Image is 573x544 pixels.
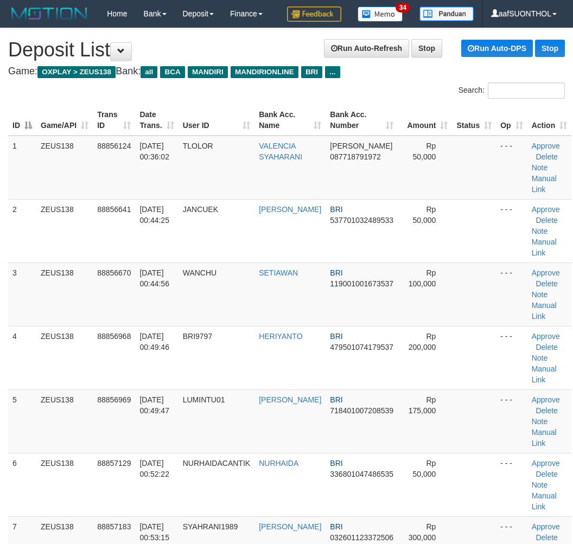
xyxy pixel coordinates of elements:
td: ZEUS138 [36,136,93,200]
a: NURHAIDA [259,459,298,468]
td: 6 [8,453,36,516]
span: BRI [330,522,342,531]
a: SETIAWAN [259,268,298,277]
span: Rp 175,000 [409,395,436,415]
span: BRI [301,66,322,78]
a: Delete [536,533,557,542]
a: Note [532,481,548,489]
td: 5 [8,389,36,453]
a: Delete [536,279,557,288]
img: MOTION_logo.png [8,5,91,22]
a: Manual Link [532,428,557,447]
span: 88857129 [97,459,131,468]
span: SYAHRANI1989 [183,522,238,531]
span: Rp 100,000 [409,268,436,288]
a: Manual Link [532,364,557,384]
a: Manual Link [532,491,557,511]
h4: Game: Bank: [8,66,565,77]
a: HERIYANTO [259,332,302,341]
a: Note [532,163,548,172]
span: TLOLOR [183,142,213,150]
span: Copy 537701032489533 to clipboard [330,216,393,225]
span: Rp 200,000 [409,332,436,351]
a: Manual Link [532,238,557,257]
a: Approve [532,332,560,341]
td: - - - [496,263,527,326]
td: 3 [8,263,36,326]
th: Action: activate to sort column ascending [527,105,572,136]
span: BRI9797 [183,332,212,341]
a: Delete [536,216,557,225]
span: all [141,66,157,78]
a: Delete [536,343,557,351]
td: 1 [8,136,36,200]
td: ZEUS138 [36,199,93,263]
span: ... [325,66,340,78]
a: Delete [536,152,557,161]
span: 88856670 [97,268,131,277]
span: [DATE] 00:53:15 [139,522,169,542]
span: [DATE] 00:44:56 [139,268,169,288]
img: panduan.png [419,7,474,21]
span: Rp 300,000 [409,522,436,542]
span: 88856969 [97,395,131,404]
span: [DATE] 00:36:02 [139,142,169,161]
td: ZEUS138 [36,453,93,516]
span: NURHAIDACANTIK [183,459,250,468]
a: Note [532,354,548,362]
span: [PERSON_NAME] [330,142,392,150]
a: Approve [532,268,560,277]
img: Feedback.jpg [287,7,341,22]
td: - - - [496,453,527,516]
a: Delete [536,406,557,415]
a: Manual Link [532,174,557,194]
th: Bank Acc. Name: activate to sort column ascending [254,105,326,136]
a: [PERSON_NAME] [259,522,321,531]
span: Copy 032601123372506 to clipboard [330,533,393,542]
th: ID: activate to sort column descending [8,105,36,136]
span: OXPLAY > ZEUS138 [37,66,116,78]
span: Rp 50,000 [413,205,436,225]
span: [DATE] 00:44:25 [139,205,169,225]
a: Approve [532,459,560,468]
label: Search: [459,82,565,99]
span: Rp 50,000 [413,142,436,161]
span: Copy 336801047486535 to clipboard [330,470,393,478]
td: - - - [496,136,527,200]
a: Note [532,290,548,299]
th: Date Trans.: activate to sort column ascending [135,105,178,136]
td: - - - [496,199,527,263]
span: BRI [330,459,342,468]
th: Bank Acc. Number: activate to sort column ascending [326,105,398,136]
a: Note [532,417,548,426]
span: MANDIRI [188,66,228,78]
span: Rp 50,000 [413,459,436,478]
span: MANDIRIONLINE [231,66,298,78]
a: Approve [532,522,560,531]
span: JANCUEK [183,205,218,214]
a: Note [532,227,548,235]
th: User ID: activate to sort column ascending [179,105,254,136]
a: Manual Link [532,301,557,321]
span: WANCHU [183,268,217,277]
span: 88857183 [97,522,131,531]
td: - - - [496,389,527,453]
th: Game/API: activate to sort column ascending [36,105,93,136]
th: Status: activate to sort column ascending [452,105,496,136]
a: Approve [532,205,560,214]
a: Run Auto-Refresh [324,39,409,57]
span: [DATE] 00:52:22 [139,459,169,478]
a: Run Auto-DPS [461,40,533,57]
span: BRI [330,205,342,214]
span: 88856124 [97,142,131,150]
a: Delete [536,470,557,478]
a: Stop [411,39,442,57]
a: VALENCIA SYAHARANI [259,142,302,161]
td: - - - [496,326,527,389]
span: [DATE] 00:49:46 [139,332,169,351]
span: BRI [330,332,342,341]
a: [PERSON_NAME] [259,395,321,404]
th: Op: activate to sort column ascending [496,105,527,136]
input: Search: [488,82,565,99]
a: Approve [532,142,560,150]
